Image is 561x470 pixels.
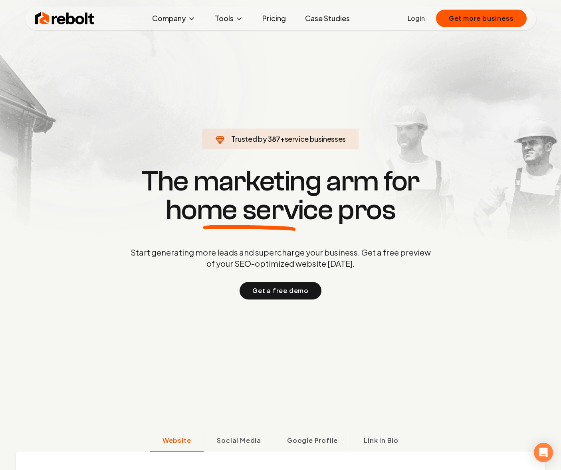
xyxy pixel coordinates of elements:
span: Link in Bio [364,436,398,445]
span: Trusted by [231,134,267,143]
h1: The marketing arm for pros [89,167,472,224]
span: Google Profile [287,436,338,445]
p: Start generating more leads and supercharge your business. Get a free preview of your SEO-optimiz... [129,247,432,269]
button: Link in Bio [351,431,411,452]
button: Google Profile [274,431,351,452]
span: home service [166,196,333,224]
span: service businesses [285,134,346,143]
a: Pricing [256,10,292,26]
span: Website [163,436,191,445]
button: Get a free demo [240,282,321,299]
a: Case Studies [299,10,356,26]
div: Open Intercom Messenger [534,443,553,462]
span: Social Media [217,436,261,445]
button: Tools [208,10,250,26]
button: Company [146,10,202,26]
span: + [280,134,285,143]
a: Login [408,14,425,23]
span: 387 [268,133,280,145]
button: Get more business [436,10,527,27]
button: Social Media [204,431,274,452]
img: Rebolt Logo [35,10,95,26]
button: Website [150,431,204,452]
